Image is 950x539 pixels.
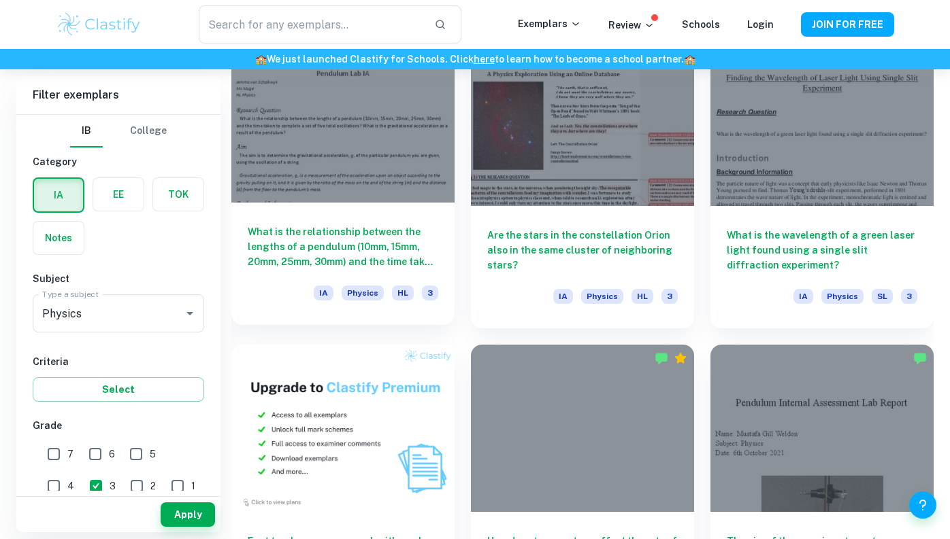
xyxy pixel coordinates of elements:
img: Marked [655,351,668,365]
span: SL [872,289,893,304]
h6: Criteria [33,354,204,369]
span: 3 [422,285,438,300]
span: 1 [191,479,195,493]
a: here [474,54,495,65]
h6: Grade [33,418,204,433]
span: 2 [150,479,156,493]
span: 5 [150,447,156,462]
p: Exemplars [518,16,581,31]
span: Physics [342,285,384,300]
h6: We just launched Clastify for Schools. Click to learn how to become a school partner. [3,52,947,67]
span: 3 [110,479,116,493]
img: Clastify logo [56,11,142,38]
h6: What is the wavelength of a green laser light found using a single slit diffraction experiment? [727,228,917,273]
a: Login [747,19,774,30]
button: Select [33,377,204,402]
span: 4 [67,479,74,493]
button: IB [70,115,103,147]
span: IA [553,289,573,304]
button: Notes [33,222,84,254]
span: 6 [109,447,115,462]
span: 7 [67,447,73,462]
h6: Subject [33,271,204,286]
a: Are the stars in the constellation Orion also in the same cluster of neighboring stars?IAPhysicsHL3 [471,39,694,328]
span: HL [632,289,653,304]
button: JOIN FOR FREE [801,12,894,37]
span: 3 [901,289,917,304]
span: 3 [661,289,678,304]
p: Review [608,18,655,33]
span: Physics [581,289,623,304]
h6: Category [33,154,204,169]
a: What is the relationship between the lengths of a pendulum (10mm, 15mm, 20mm, 25mm, 30mm) and the... [231,39,455,328]
a: What is the wavelength of a green laser light found using a single slit diffraction experiment?IA... [710,39,934,328]
button: College [130,115,167,147]
button: TOK [153,178,203,211]
span: 🏫 [684,54,695,65]
h6: What is the relationship between the lengths of a pendulum (10mm, 15mm, 20mm, 25mm, 30mm) and the... [248,224,438,269]
h6: Filter exemplars [16,76,220,114]
img: Marked [913,351,927,365]
button: Apply [161,502,215,527]
span: 🏫 [255,54,267,65]
div: Filter type choice [70,115,167,147]
button: Open [180,304,199,323]
img: Thumbnail [231,345,455,512]
a: Schools [682,19,720,30]
button: Help and Feedback [909,491,936,519]
div: Premium [674,351,687,365]
span: IA [793,289,813,304]
button: IA [34,179,83,211]
button: EE [93,178,144,211]
h6: Are the stars in the constellation Orion also in the same cluster of neighboring stars? [487,228,678,273]
span: HL [392,285,414,300]
span: Physics [821,289,864,304]
span: IA [314,285,333,300]
input: Search for any exemplars... [199,5,423,44]
label: Type a subject [42,288,99,300]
